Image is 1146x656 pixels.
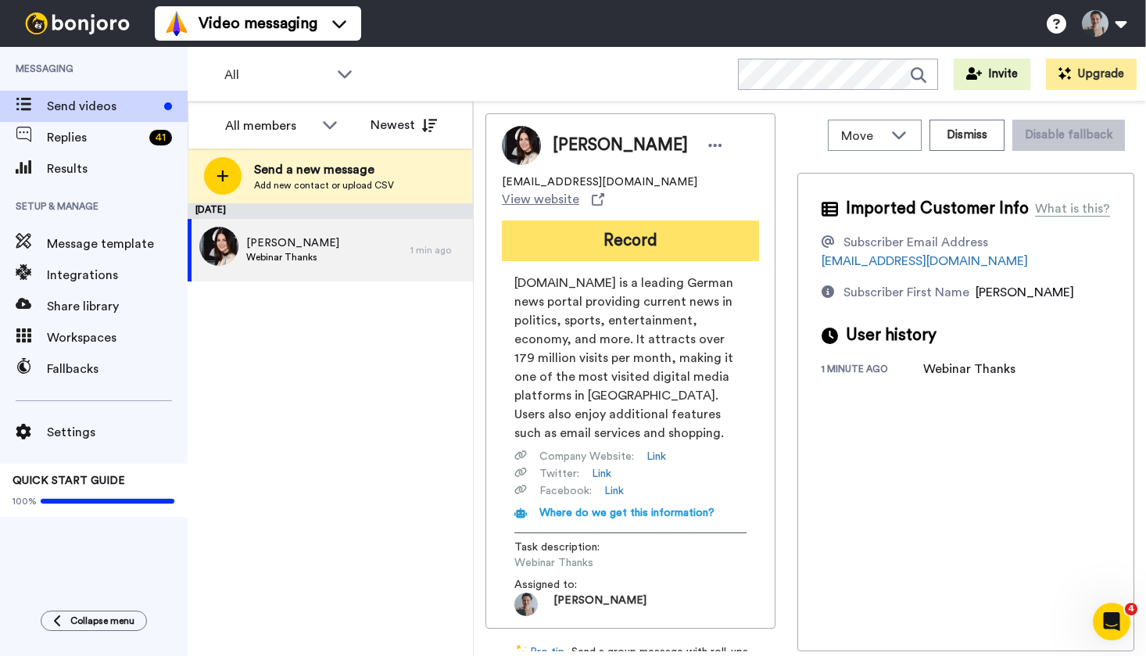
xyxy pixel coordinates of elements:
[149,130,172,145] div: 41
[254,160,394,179] span: Send a new message
[199,227,238,266] img: c79de94e-b449-4d6d-8938-d21d3bcf5432.jpg
[1093,603,1130,640] iframe: Intercom live chat
[13,475,125,486] span: QUICK START GUIDE
[47,97,158,116] span: Send videos
[47,235,188,253] span: Message template
[502,190,579,209] span: View website
[502,190,604,209] a: View website
[822,363,923,378] div: 1 minute ago
[13,495,37,507] span: 100%
[47,266,188,285] span: Integrations
[592,466,611,482] a: Link
[846,324,936,347] span: User history
[514,577,624,593] span: Assigned to:
[539,507,714,518] span: Where do we get this information?
[954,59,1030,90] button: Invite
[553,134,688,157] span: [PERSON_NAME]
[822,255,1028,267] a: [EMAIL_ADDRESS][DOMAIN_NAME]
[164,11,189,36] img: vm-color.svg
[976,286,1074,299] span: [PERSON_NAME]
[502,174,697,190] span: [EMAIL_ADDRESS][DOMAIN_NAME]
[1035,199,1110,218] div: What is this?
[359,109,449,141] button: Newest
[70,615,134,627] span: Collapse menu
[254,179,394,192] span: Add new contact or upload CSV
[514,593,538,616] img: 7dc5c008-3cde-4eda-99d0-36e51ca06bc8-1670023651.jpg
[553,593,646,616] span: [PERSON_NAME]
[514,274,747,443] span: [DOMAIN_NAME] is a leading German news portal providing current news in politics, sports, enterta...
[47,423,188,442] span: Settings
[246,251,339,263] span: Webinar Thanks
[199,13,317,34] span: Video messaging
[502,220,759,261] button: Record
[923,360,1015,378] div: Webinar Thanks
[47,297,188,316] span: Share library
[188,203,473,219] div: [DATE]
[846,197,1029,220] span: Imported Customer Info
[1012,120,1125,151] button: Disable fallback
[1125,603,1137,615] span: 4
[47,128,143,147] span: Replies
[843,283,969,302] div: Subscriber First Name
[604,483,624,499] a: Link
[843,233,988,252] div: Subscriber Email Address
[246,235,339,251] span: [PERSON_NAME]
[929,120,1005,151] button: Dismiss
[514,555,663,571] span: Webinar Thanks
[539,449,634,464] span: Company Website :
[514,539,624,555] span: Task description :
[1046,59,1137,90] button: Upgrade
[539,483,592,499] span: Facebook :
[41,611,147,631] button: Collapse menu
[841,127,883,145] span: Move
[539,466,579,482] span: Twitter :
[47,328,188,347] span: Workspaces
[225,117,314,135] div: All members
[410,244,465,256] div: 1 min ago
[502,126,541,165] img: Image of Sabine
[47,160,188,178] span: Results
[224,66,329,84] span: All
[19,13,136,34] img: bj-logo-header-white.svg
[47,360,188,378] span: Fallbacks
[646,449,666,464] a: Link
